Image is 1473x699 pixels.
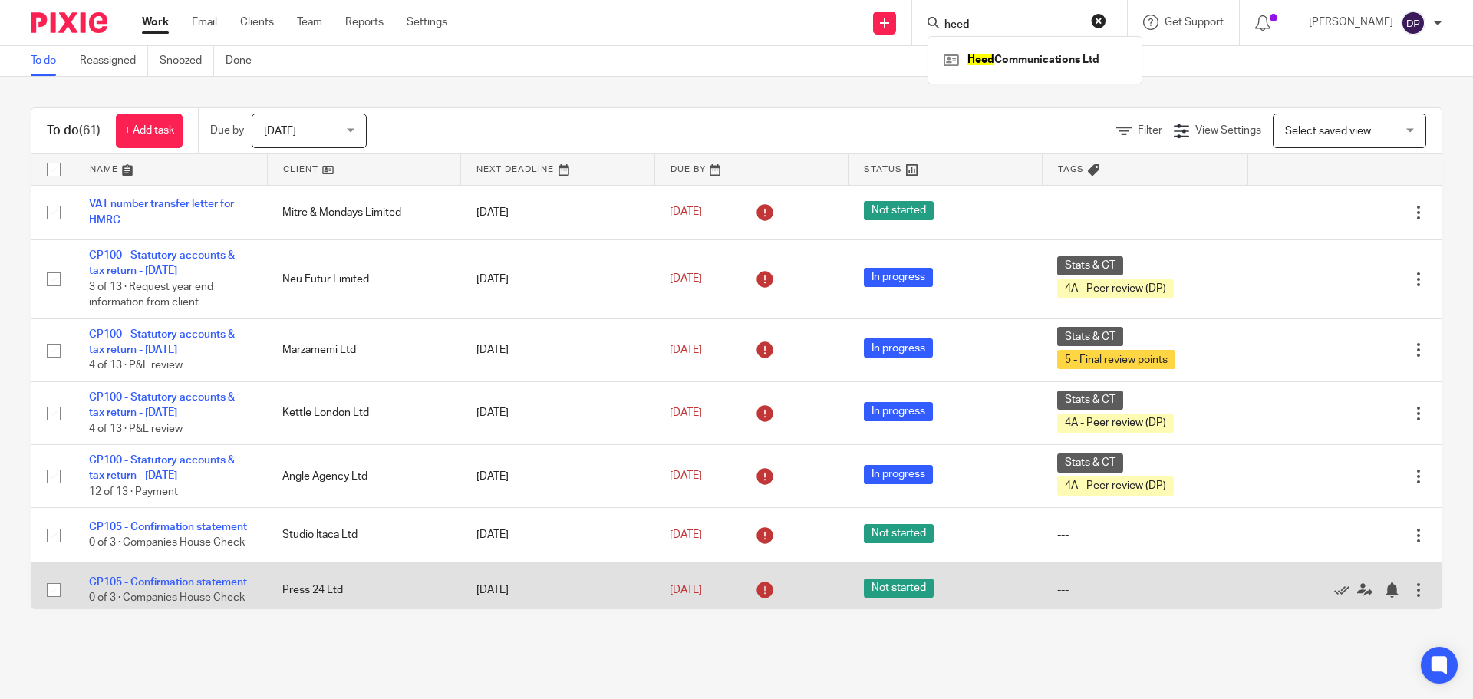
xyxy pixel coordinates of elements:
[89,538,245,549] span: 0 of 3 · Companies House Check
[210,123,244,138] p: Due by
[1057,205,1232,220] div: ---
[1057,350,1175,369] span: 5 - Final review points
[670,345,702,355] span: [DATE]
[89,361,183,371] span: 4 of 13 · P&L review
[267,508,460,562] td: Studio Itaca Ltd
[89,392,235,418] a: CP100 - Statutory accounts & tax return - [DATE]
[670,407,702,418] span: [DATE]
[407,15,447,30] a: Settings
[192,15,217,30] a: Email
[1165,17,1224,28] span: Get Support
[142,15,169,30] a: Work
[297,15,322,30] a: Team
[461,508,654,562] td: [DATE]
[1091,13,1106,28] button: Clear
[1309,15,1393,30] p: [PERSON_NAME]
[89,329,235,355] a: CP100 - Statutory accounts & tax return - [DATE]
[79,124,101,137] span: (61)
[461,185,654,239] td: [DATE]
[89,424,183,434] span: 4 of 13 · P&L review
[670,274,702,285] span: [DATE]
[1138,125,1162,136] span: Filter
[461,445,654,508] td: [DATE]
[1057,391,1123,410] span: Stats & CT
[670,471,702,482] span: [DATE]
[1057,582,1232,598] div: ---
[1285,126,1371,137] span: Select saved view
[864,524,934,543] span: Not started
[1057,414,1174,433] span: 4A - Peer review (DP)
[267,381,460,444] td: Kettle London Ltd
[864,465,933,484] span: In progress
[461,381,654,444] td: [DATE]
[240,15,274,30] a: Clients
[89,522,247,532] a: CP105 - Confirmation statement
[461,562,654,617] td: [DATE]
[943,18,1081,32] input: Search
[864,201,934,220] span: Not started
[89,455,235,481] a: CP100 - Statutory accounts & tax return - [DATE]
[1057,279,1174,298] span: 4A - Peer review (DP)
[89,282,213,308] span: 3 of 13 · Request year end information from client
[1057,453,1123,473] span: Stats & CT
[267,445,460,508] td: Angle Agency Ltd
[226,46,263,76] a: Done
[670,207,702,218] span: [DATE]
[345,15,384,30] a: Reports
[89,486,178,497] span: 12 of 13 · Payment
[89,250,235,276] a: CP100 - Statutory accounts & tax return - [DATE]
[89,577,247,588] a: CP105 - Confirmation statement
[31,46,68,76] a: To do
[864,402,933,421] span: In progress
[864,579,934,598] span: Not started
[1057,327,1123,346] span: Stats & CT
[264,126,296,137] span: [DATE]
[1057,256,1123,275] span: Stats & CT
[89,199,234,225] a: VAT number transfer letter for HMRC
[31,12,107,33] img: Pixie
[670,529,702,540] span: [DATE]
[1057,527,1232,542] div: ---
[47,123,101,139] h1: To do
[1058,165,1084,173] span: Tags
[1195,125,1261,136] span: View Settings
[864,268,933,287] span: In progress
[267,318,460,381] td: Marzamemi Ltd
[267,239,460,318] td: Neu Futur Limited
[1334,582,1357,598] a: Mark as done
[1401,11,1425,35] img: svg%3E
[461,318,654,381] td: [DATE]
[670,585,702,595] span: [DATE]
[1057,476,1174,496] span: 4A - Peer review (DP)
[267,562,460,617] td: Press 24 Ltd
[80,46,148,76] a: Reassigned
[864,338,933,358] span: In progress
[116,114,183,148] a: + Add task
[89,592,245,603] span: 0 of 3 · Companies House Check
[160,46,214,76] a: Snoozed
[267,185,460,239] td: Mitre & Mondays Limited
[461,239,654,318] td: [DATE]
